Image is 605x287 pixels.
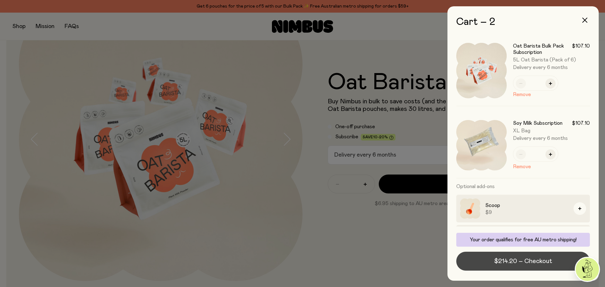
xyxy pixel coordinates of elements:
span: $107.10 [572,43,590,55]
button: Remove [513,163,531,170]
img: agent [576,258,599,281]
span: XL Bag [513,128,530,133]
span: $107.10 [572,120,590,126]
button: $214.20 – Checkout [456,252,590,271]
span: $9 [485,209,568,215]
h3: Soy Milk Subscription [513,120,562,126]
h3: Oat Barista Bulk Pack Subscription [513,43,572,55]
span: Delivery every 6 months [513,135,590,141]
button: Remove [513,91,531,98]
p: Your order qualifies for free AU metro shipping! [460,237,586,243]
h3: Optional add-ons [456,178,590,195]
h3: Scoop [485,202,568,209]
span: Delivery every 6 months [513,64,590,71]
h2: Cart – 2 [456,16,590,28]
span: $214.20 – Checkout [494,257,552,266]
span: 5L Oat Barista (Pack of 6) [513,57,576,62]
